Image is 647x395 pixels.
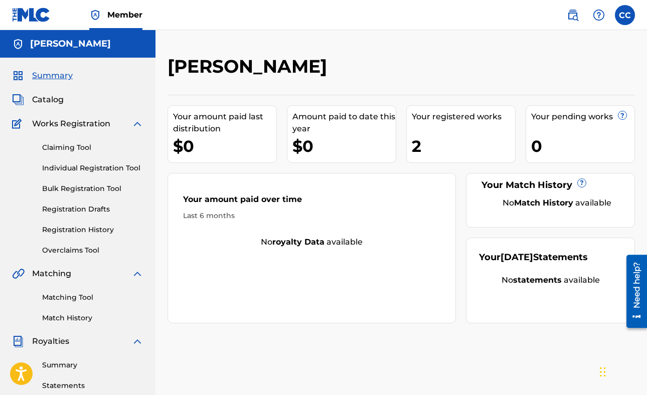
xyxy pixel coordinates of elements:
[12,94,64,106] a: CatalogCatalog
[42,360,143,370] a: Summary
[42,313,143,323] a: Match History
[183,193,440,211] div: Your amount paid over time
[32,94,64,106] span: Catalog
[619,251,647,332] iframe: Resource Center
[514,198,573,208] strong: Match History
[501,252,533,263] span: [DATE]
[272,237,325,247] strong: royalty data
[30,38,111,50] h5: Christopher Catone
[131,268,143,280] img: expand
[42,142,143,153] a: Claiming Tool
[42,163,143,173] a: Individual Registration Tool
[42,292,143,303] a: Matching Tool
[292,111,396,135] div: Amount paid to date this year
[600,357,606,387] div: Drag
[32,268,71,280] span: Matching
[12,8,51,22] img: MLC Logo
[12,118,25,130] img: Works Registration
[597,347,647,395] iframe: Chat Widget
[513,275,562,285] strong: statements
[563,5,583,25] a: Public Search
[615,5,635,25] div: User Menu
[292,135,396,157] div: $0
[618,111,626,119] span: ?
[12,268,25,280] img: Matching
[412,111,515,123] div: Your registered works
[578,179,586,187] span: ?
[479,178,622,192] div: Your Match History
[42,183,143,194] a: Bulk Registration Tool
[131,335,143,347] img: expand
[42,245,143,256] a: Overclaims Tool
[42,225,143,235] a: Registration History
[531,111,634,123] div: Your pending works
[479,274,622,286] div: No available
[12,70,73,82] a: SummarySummary
[589,5,609,25] div: Help
[32,118,110,130] span: Works Registration
[173,135,276,157] div: $0
[12,38,24,50] img: Accounts
[42,380,143,391] a: Statements
[107,9,142,21] span: Member
[479,251,588,264] div: Your Statements
[567,9,579,21] img: search
[89,9,101,21] img: Top Rightsholder
[32,335,69,347] span: Royalties
[492,197,622,209] div: No available
[131,118,143,130] img: expand
[32,70,73,82] span: Summary
[531,135,634,157] div: 0
[412,135,515,157] div: 2
[12,335,24,347] img: Royalties
[173,111,276,135] div: Your amount paid last distribution
[168,236,455,248] div: No available
[168,55,332,78] h2: [PERSON_NAME]
[12,70,24,82] img: Summary
[183,211,440,221] div: Last 6 months
[12,94,24,106] img: Catalog
[593,9,605,21] img: help
[42,204,143,215] a: Registration Drafts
